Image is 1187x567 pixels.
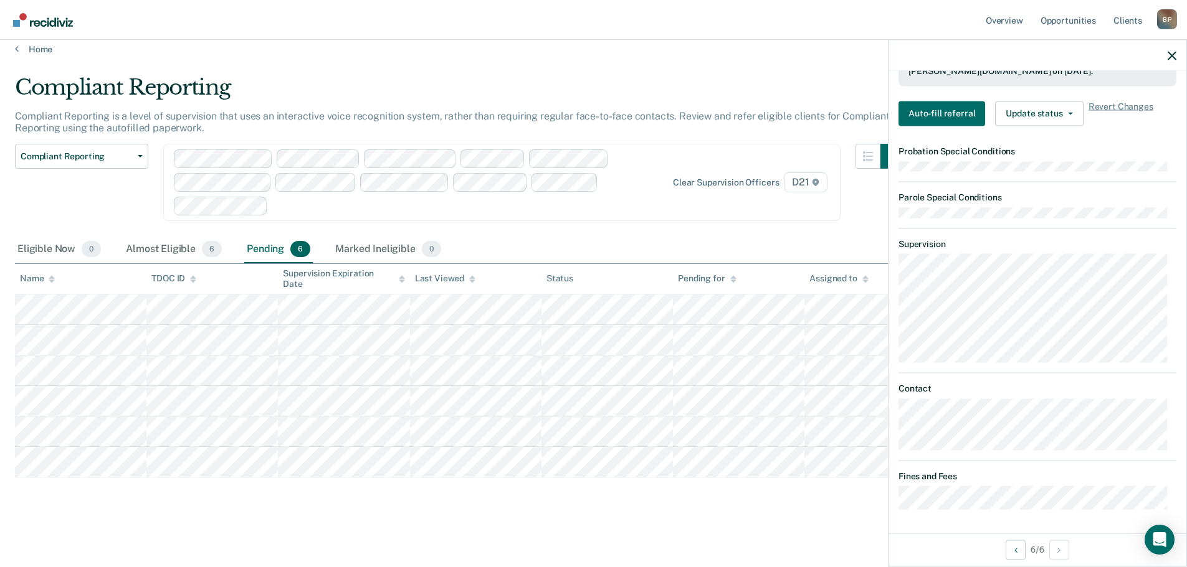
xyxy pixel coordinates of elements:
div: Status [546,273,573,284]
p: Compliant Reporting is a level of supervision that uses an interactive voice recognition system, ... [15,110,889,134]
img: Recidiviz [13,13,73,27]
dt: Supervision [899,238,1176,249]
div: 6 / 6 [889,533,1186,566]
dt: Fines and Fees [899,471,1176,481]
button: Auto-fill referral [899,101,985,126]
dt: Probation Special Conditions [899,146,1176,156]
div: Marked Ineligible [333,236,444,263]
span: 0 [422,241,441,257]
div: Assigned to [809,273,868,284]
div: B P [1157,9,1177,29]
div: Last Viewed [415,273,475,284]
div: Name [20,273,55,284]
button: Previous Opportunity [1006,540,1026,560]
div: Compliant Reporting [15,75,905,110]
span: Revert Changes [1089,101,1153,126]
div: Pending for [678,273,736,284]
button: Profile dropdown button [1157,9,1177,29]
span: 6 [202,241,222,257]
div: Clear supervision officers [673,177,779,188]
a: Navigate to form link [899,101,990,126]
button: Update status [995,101,1083,126]
div: TDOC ID [151,273,196,284]
div: Supervision Expiration Date [283,268,404,289]
dt: Parole Special Conditions [899,192,1176,203]
span: 0 [82,241,101,257]
div: Pending [244,236,313,263]
div: Open Intercom Messenger [1145,525,1175,555]
span: D21 [784,172,827,192]
span: Compliant Reporting [21,151,133,162]
div: Almost Eligible [123,236,224,263]
div: Eligible Now [15,236,103,263]
button: Next Opportunity [1049,540,1069,560]
a: Home [15,44,1172,55]
span: 6 [290,241,310,257]
dt: Contact [899,383,1176,393]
